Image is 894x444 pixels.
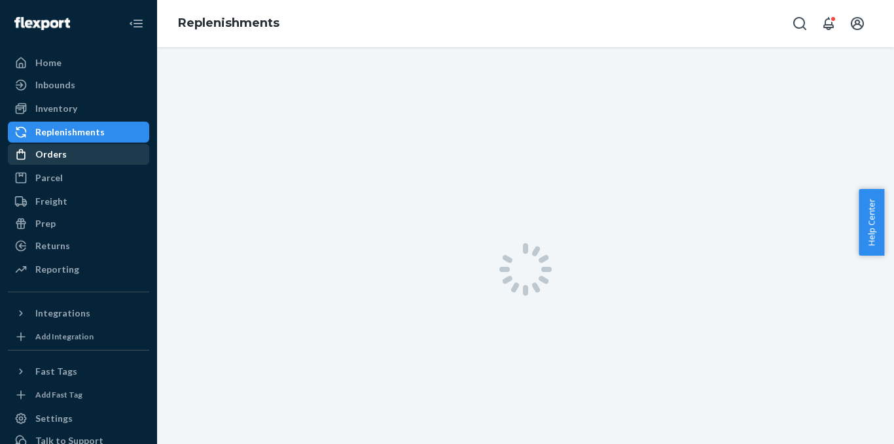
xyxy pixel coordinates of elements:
a: Add Integration [8,329,149,345]
button: Close Navigation [123,10,149,37]
div: Returns [35,239,70,252]
div: Fast Tags [35,365,77,378]
div: Settings [35,412,73,425]
div: Integrations [35,307,90,320]
a: Parcel [8,167,149,188]
button: Open account menu [844,10,870,37]
div: Inventory [35,102,77,115]
div: Add Integration [35,331,94,342]
div: Orders [35,148,67,161]
div: Parcel [35,171,63,184]
button: Help Center [859,189,884,256]
a: Add Fast Tag [8,387,149,403]
a: Prep [8,213,149,234]
div: Freight [35,195,67,208]
img: Flexport logo [14,17,70,30]
ol: breadcrumbs [168,5,290,43]
a: Inbounds [8,75,149,95]
div: Home [35,56,62,69]
button: Open Search Box [787,10,813,37]
a: Settings [8,408,149,429]
button: Integrations [8,303,149,324]
a: Replenishments [178,16,279,30]
div: Replenishments [35,126,105,139]
a: Replenishments [8,122,149,143]
a: Reporting [8,259,149,280]
button: Fast Tags [8,361,149,382]
a: Returns [8,235,149,256]
a: Orders [8,144,149,165]
button: Open notifications [815,10,842,37]
a: Home [8,52,149,73]
div: Add Fast Tag [35,389,82,400]
div: Prep [35,217,56,230]
a: Freight [8,191,149,212]
div: Inbounds [35,78,75,92]
a: Inventory [8,98,149,119]
div: Reporting [35,263,79,276]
